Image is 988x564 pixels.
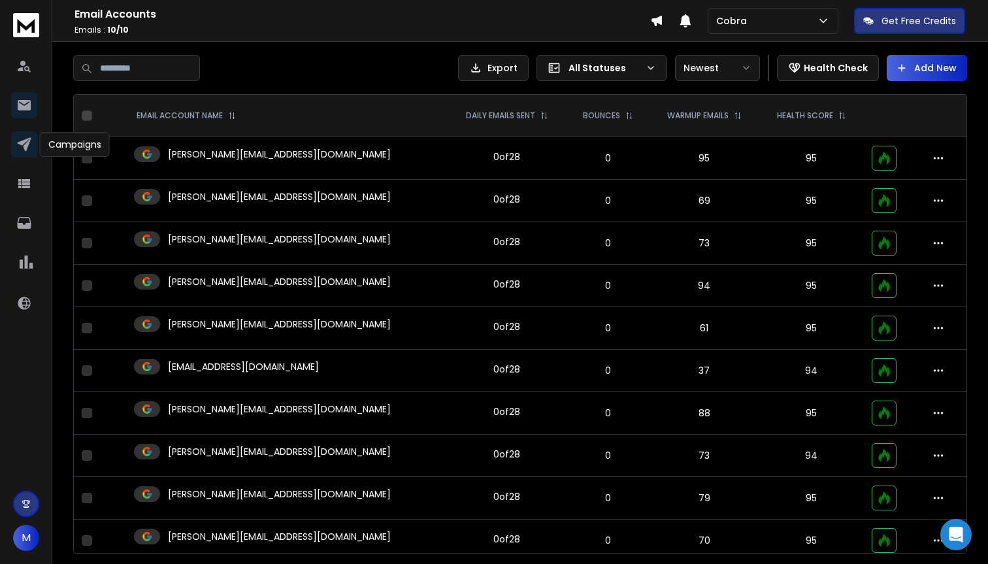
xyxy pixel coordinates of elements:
[493,363,520,376] div: 0 of 28
[716,14,752,27] p: Cobra
[649,435,759,477] td: 73
[940,519,972,550] div: Open Intercom Messenger
[493,150,520,163] div: 0 of 28
[649,222,759,265] td: 73
[168,190,391,203] p: [PERSON_NAME][EMAIL_ADDRESS][DOMAIN_NAME]
[759,477,864,520] td: 95
[804,61,868,75] p: Health Check
[759,520,864,562] td: 95
[493,405,520,418] div: 0 of 28
[40,132,110,157] div: Campaigns
[168,275,391,288] p: [PERSON_NAME][EMAIL_ADDRESS][DOMAIN_NAME]
[759,265,864,307] td: 95
[574,364,641,377] p: 0
[493,235,520,248] div: 0 of 28
[466,110,535,121] p: DAILY EMAILS SENT
[168,233,391,246] p: [PERSON_NAME][EMAIL_ADDRESS][DOMAIN_NAME]
[13,525,39,551] button: M
[759,137,864,180] td: 95
[649,180,759,222] td: 69
[74,25,650,35] p: Emails :
[759,180,864,222] td: 95
[881,14,956,27] p: Get Free Credits
[74,7,650,22] h1: Email Accounts
[649,350,759,392] td: 37
[574,194,641,207] p: 0
[137,110,236,121] div: EMAIL ACCOUNT NAME
[667,110,729,121] p: WARMUP EMAILS
[574,322,641,335] p: 0
[107,24,129,35] span: 10 / 10
[458,55,529,81] button: Export
[168,530,391,543] p: [PERSON_NAME][EMAIL_ADDRESS][DOMAIN_NAME]
[574,491,641,505] p: 0
[13,13,39,37] img: logo
[854,8,965,34] button: Get Free Credits
[777,55,879,81] button: Health Check
[887,55,967,81] button: Add New
[777,110,833,121] p: HEALTH SCORE
[759,222,864,265] td: 95
[574,237,641,250] p: 0
[574,152,641,165] p: 0
[493,193,520,206] div: 0 of 28
[759,350,864,392] td: 94
[493,448,520,461] div: 0 of 28
[493,533,520,546] div: 0 of 28
[168,403,391,416] p: [PERSON_NAME][EMAIL_ADDRESS][DOMAIN_NAME]
[168,360,319,373] p: [EMAIL_ADDRESS][DOMAIN_NAME]
[493,320,520,333] div: 0 of 28
[574,279,641,292] p: 0
[649,307,759,350] td: 61
[574,406,641,420] p: 0
[759,392,864,435] td: 95
[168,445,391,458] p: [PERSON_NAME][EMAIL_ADDRESS][DOMAIN_NAME]
[493,278,520,291] div: 0 of 28
[168,488,391,501] p: [PERSON_NAME][EMAIL_ADDRESS][DOMAIN_NAME]
[649,477,759,520] td: 79
[649,392,759,435] td: 88
[759,435,864,477] td: 94
[168,148,391,161] p: [PERSON_NAME][EMAIL_ADDRESS][DOMAIN_NAME]
[649,265,759,307] td: 94
[574,534,641,547] p: 0
[574,449,641,462] p: 0
[568,61,640,75] p: All Statuses
[649,137,759,180] td: 95
[583,110,620,121] p: BOUNCES
[759,307,864,350] td: 95
[675,55,760,81] button: Newest
[493,490,520,503] div: 0 of 28
[168,318,391,331] p: [PERSON_NAME][EMAIL_ADDRESS][DOMAIN_NAME]
[649,520,759,562] td: 70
